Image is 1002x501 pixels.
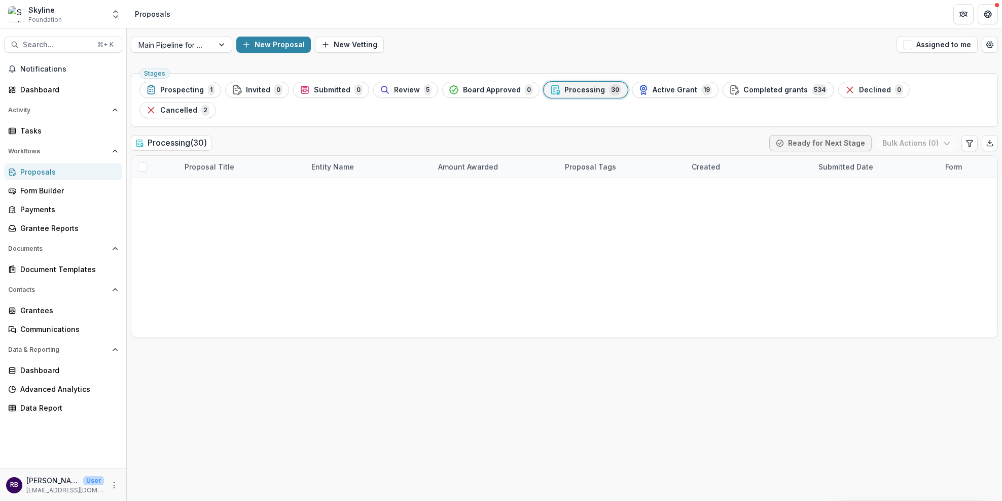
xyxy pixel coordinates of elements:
div: Proposal Tags [559,156,686,178]
span: 0 [274,84,282,95]
span: 1 [208,84,214,95]
p: User [83,476,104,485]
button: Notifications [4,61,122,77]
div: Created [686,161,726,172]
span: Completed grants [743,86,808,94]
div: Advanced Analytics [20,384,114,394]
div: Communications [20,324,114,335]
div: Proposals [20,166,114,177]
span: 30 [609,84,621,95]
p: [PERSON_NAME] [26,475,79,486]
img: Skyline [8,6,24,22]
span: 0 [525,84,533,95]
span: 534 [812,84,828,95]
span: Documents [8,245,108,252]
div: Document Templates [20,264,114,275]
button: Open table manager [982,37,998,53]
div: Form [939,161,968,172]
a: Tasks [4,122,122,139]
span: Submitted [314,86,350,94]
button: Cancelled2 [139,102,216,118]
a: Document Templates [4,261,122,278]
div: Proposal Title [178,156,305,178]
div: Dashboard [20,84,114,95]
span: Review [394,86,420,94]
span: Prospecting [160,86,204,94]
div: Entity Name [305,156,432,178]
div: Proposal Tags [559,161,622,172]
span: Contacts [8,286,108,293]
span: Cancelled [160,106,197,115]
button: Partners [953,4,974,24]
span: Processing [564,86,605,94]
span: Stages [144,70,165,77]
span: 0 [354,84,363,95]
a: Payments [4,201,122,218]
h2: Processing ( 30 ) [131,136,211,150]
div: Amount Awarded [432,156,559,178]
button: Open entity switcher [109,4,123,24]
div: Dashboard [20,365,114,376]
div: Grantees [20,305,114,316]
div: Grantee Reports [20,223,114,233]
button: Ready for Next Stage [769,135,872,151]
span: 19 [701,84,712,95]
button: Open Activity [4,102,122,118]
span: Board Approved [463,86,521,94]
div: Payments [20,204,114,215]
a: Communications [4,321,122,338]
span: 0 [895,84,903,95]
button: Edit table settings [961,135,978,151]
span: 5 [424,84,432,95]
button: Active Grant19 [632,82,719,98]
button: Open Data & Reporting [4,342,122,358]
div: Amount Awarded [432,161,504,172]
span: Notifications [20,65,118,74]
button: Assigned to me [897,37,978,53]
div: Tasks [20,125,114,136]
div: Submitted Date [812,156,939,178]
a: Data Report [4,399,122,416]
button: New Vetting [315,37,384,53]
button: Bulk Actions (0) [876,135,957,151]
a: Grantee Reports [4,220,122,237]
a: Grantees [4,302,122,319]
button: More [108,479,120,491]
button: Review5 [373,82,438,98]
button: Prospecting1 [139,82,221,98]
span: Workflows [8,148,108,155]
a: Form Builder [4,182,122,199]
button: Export table data [982,135,998,151]
button: Submitted0 [293,82,369,98]
span: Activity [8,107,108,114]
button: Open Contacts [4,282,122,298]
span: 2 [201,105,209,116]
span: Foundation [28,15,62,24]
p: [EMAIL_ADDRESS][DOMAIN_NAME] [26,486,104,495]
span: Invited [246,86,270,94]
button: Get Help [978,4,998,24]
button: Open Documents [4,241,122,257]
div: Proposal Title [178,161,240,172]
div: Skyline [28,5,62,15]
nav: breadcrumb [131,7,174,21]
div: Created [686,156,812,178]
div: Entity Name [305,161,360,172]
span: Declined [859,86,891,94]
div: Submitted Date [812,161,879,172]
a: Proposals [4,163,122,180]
button: New Proposal [236,37,311,53]
button: Declined0 [838,82,910,98]
span: Search... [23,41,91,49]
button: Board Approved0 [442,82,540,98]
button: Completed grants534 [723,82,834,98]
button: Invited0 [225,82,289,98]
a: Advanced Analytics [4,381,122,397]
button: Open Workflows [4,143,122,159]
div: ⌘ + K [95,39,116,50]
